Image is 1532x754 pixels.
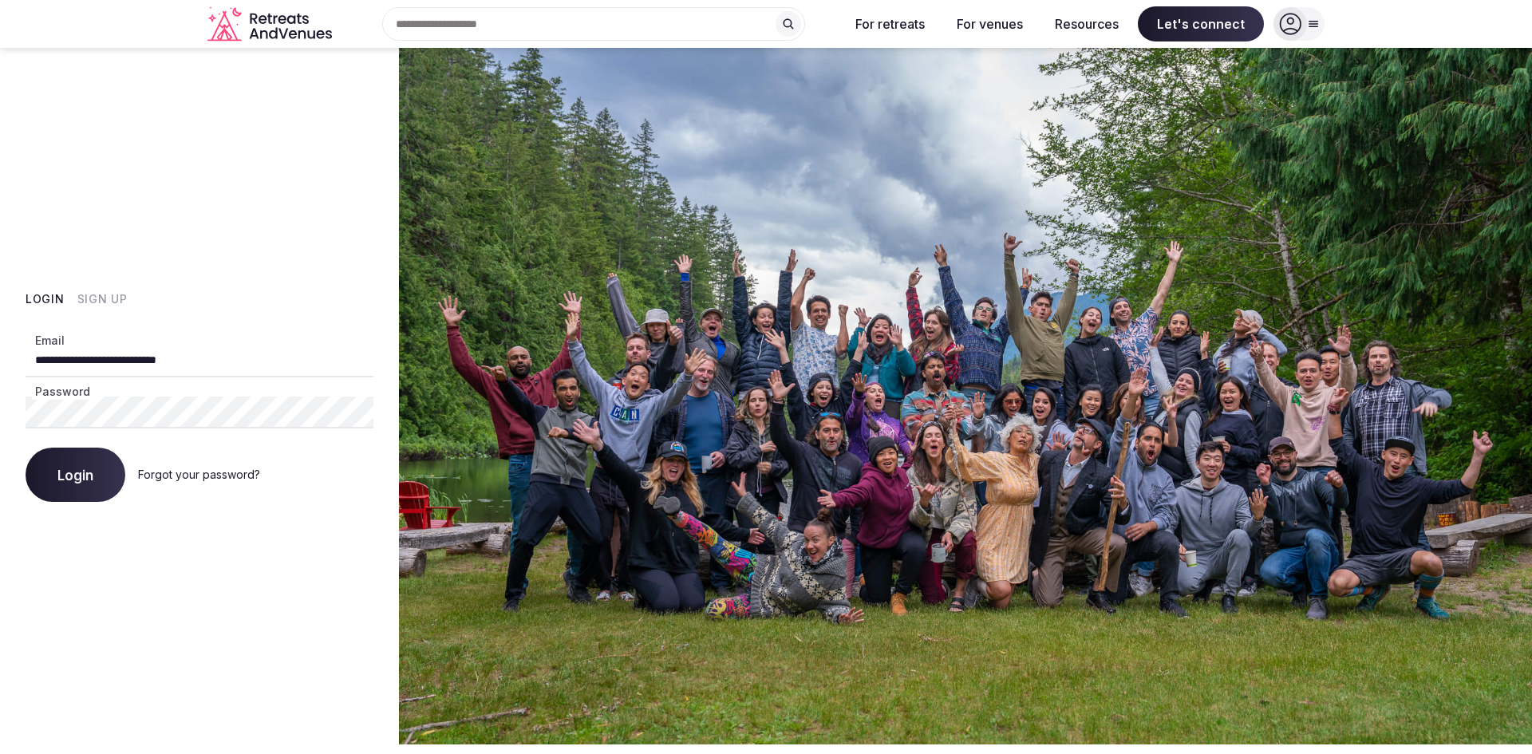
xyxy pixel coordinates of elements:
[32,333,68,349] label: Email
[26,291,65,307] button: Login
[207,6,335,42] a: Visit the homepage
[944,6,1036,41] button: For venues
[207,6,335,42] svg: Retreats and Venues company logo
[843,6,938,41] button: For retreats
[26,448,125,502] button: Login
[399,48,1532,744] img: My Account Background
[1138,6,1264,41] span: Let's connect
[77,291,128,307] button: Sign Up
[1042,6,1131,41] button: Resources
[57,467,93,483] span: Login
[138,468,260,481] a: Forgot your password?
